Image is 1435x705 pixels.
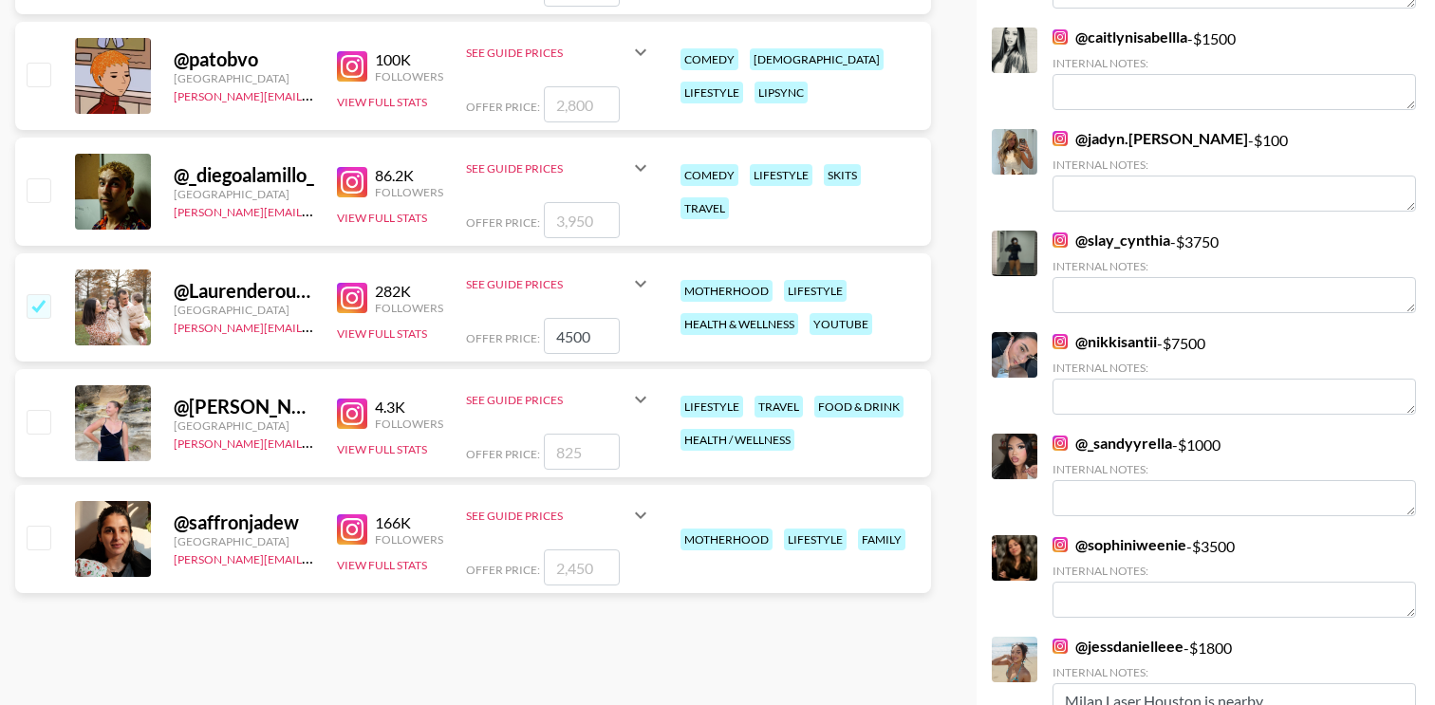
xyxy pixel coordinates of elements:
span: Offer Price: [466,563,540,577]
div: travel [680,197,729,219]
div: - $ 7500 [1053,332,1416,415]
img: Instagram [337,167,367,197]
div: @ Laurenderouennn [174,279,314,303]
a: [PERSON_NAME][EMAIL_ADDRESS][DOMAIN_NAME] [174,433,455,451]
div: Followers [375,185,443,199]
div: comedy [680,48,738,70]
div: @ [PERSON_NAME] [174,395,314,418]
div: 86.2K [375,166,443,185]
img: Instagram [337,514,367,545]
div: See Guide Prices [466,145,652,191]
div: - $ 1500 [1053,28,1416,110]
div: See Guide Prices [466,261,652,306]
div: food & drink [814,396,904,417]
div: See Guide Prices [466,29,652,75]
a: @slay_cynthia [1053,231,1170,250]
a: [PERSON_NAME][EMAIL_ADDRESS][DOMAIN_NAME] [174,548,455,566]
div: lifestyle [784,280,847,302]
div: [GEOGRAPHIC_DATA] [174,534,314,548]
div: lifestyle [680,396,743,417]
div: Internal Notes: [1053,56,1416,70]
span: Offer Price: [466,215,540,230]
div: [GEOGRAPHIC_DATA] [174,418,314,433]
input: 3,950 [544,202,620,238]
img: Instagram [337,399,367,429]
div: skits [824,164,861,186]
div: health & wellness [680,313,798,335]
div: lipsync [755,82,808,103]
a: @jessdanielleee [1053,637,1183,656]
div: comedy [680,164,738,186]
div: @ patobvo [174,47,314,71]
div: See Guide Prices [466,393,629,407]
span: Offer Price: [466,331,540,345]
div: lifestyle [750,164,812,186]
div: - $ 3750 [1053,231,1416,313]
img: Instagram [1053,29,1068,45]
div: See Guide Prices [466,46,629,60]
div: [GEOGRAPHIC_DATA] [174,71,314,85]
div: Internal Notes: [1053,361,1416,375]
a: @jadyn.[PERSON_NAME] [1053,129,1248,148]
div: See Guide Prices [466,161,629,176]
div: Followers [375,417,443,431]
div: youtube [810,313,872,335]
a: @nikkisantii [1053,332,1157,351]
img: Instagram [1053,131,1068,146]
div: travel [755,396,803,417]
div: Internal Notes: [1053,259,1416,273]
input: 2,450 [544,549,620,585]
div: Internal Notes: [1053,665,1416,679]
div: [GEOGRAPHIC_DATA] [174,187,314,201]
button: View Full Stats [337,442,427,456]
div: health / wellness [680,429,794,451]
div: See Guide Prices [466,377,652,422]
div: Internal Notes: [1053,564,1416,578]
a: @_sandyyrella [1053,434,1172,453]
div: lifestyle [680,82,743,103]
div: Followers [375,301,443,315]
div: Followers [375,532,443,547]
div: Internal Notes: [1053,158,1416,172]
div: family [858,529,905,550]
img: Instagram [1053,639,1068,654]
img: Instagram [1053,232,1068,248]
input: 2,800 [544,86,620,122]
span: Offer Price: [466,447,540,461]
div: 166K [375,513,443,532]
div: motherhood [680,529,773,550]
button: View Full Stats [337,95,427,109]
img: Instagram [1053,537,1068,552]
div: Followers [375,69,443,83]
span: Offer Price: [466,100,540,114]
input: 4,500 [544,318,620,354]
div: See Guide Prices [466,509,629,523]
a: @sophiniweenie [1053,535,1186,554]
div: - $ 1000 [1053,434,1416,516]
button: View Full Stats [337,211,427,225]
button: View Full Stats [337,558,427,572]
div: 282K [375,282,443,301]
div: - $ 100 [1053,129,1416,212]
a: [PERSON_NAME][EMAIL_ADDRESS][DOMAIN_NAME] [174,201,455,219]
div: 100K [375,50,443,69]
img: Instagram [1053,334,1068,349]
img: Instagram [1053,436,1068,451]
div: @ _diegoalamillo_ [174,163,314,187]
div: motherhood [680,280,773,302]
input: 825 [544,434,620,470]
div: [GEOGRAPHIC_DATA] [174,303,314,317]
div: 4.3K [375,398,443,417]
div: [DEMOGRAPHIC_DATA] [750,48,884,70]
div: - $ 3500 [1053,535,1416,618]
img: Instagram [337,51,367,82]
a: @caitlynisabellla [1053,28,1187,46]
div: @ saffronjadew [174,510,314,534]
a: [PERSON_NAME][EMAIL_ADDRESS][DOMAIN_NAME] [174,85,455,103]
div: Internal Notes: [1053,462,1416,476]
button: View Full Stats [337,326,427,341]
div: See Guide Prices [466,277,629,291]
div: See Guide Prices [466,492,652,538]
a: [PERSON_NAME][EMAIL_ADDRESS][DOMAIN_NAME] [174,317,455,335]
div: lifestyle [784,529,847,550]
